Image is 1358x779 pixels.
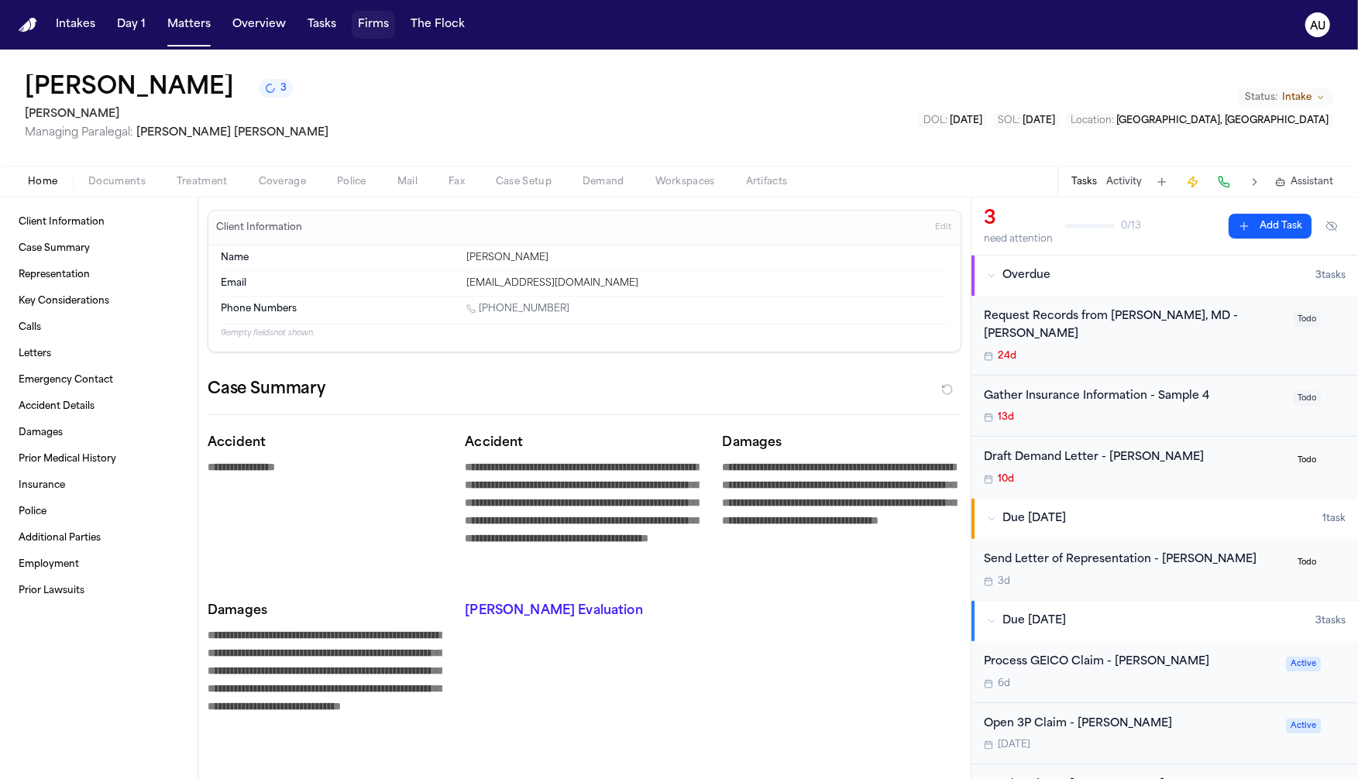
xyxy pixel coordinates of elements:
[1286,719,1321,733] span: Active
[397,176,418,188] span: Mail
[1023,116,1055,125] span: [DATE]
[971,256,1358,296] button: Overdue3tasks
[404,11,471,39] a: The Flock
[984,551,1284,569] div: Send Letter of Representation - [PERSON_NAME]
[208,377,325,402] h2: Case Summary
[12,420,185,445] a: Damages
[12,263,185,287] a: Representation
[1315,269,1346,282] span: 3 task s
[984,716,1277,733] div: Open 3P Claim - [PERSON_NAME]
[465,602,703,620] p: [PERSON_NAME] Evaluation
[971,499,1358,539] button: Due [DATE]1task
[12,526,185,551] a: Additional Parties
[1275,176,1333,188] button: Assistant
[1291,176,1333,188] span: Assistant
[998,411,1014,424] span: 13d
[923,116,947,125] span: DOL :
[12,341,185,366] a: Letters
[213,221,305,234] h3: Client Information
[1315,615,1346,627] span: 3 task s
[1106,176,1142,188] button: Activity
[1002,511,1066,527] span: Due [DATE]
[50,11,101,39] a: Intakes
[221,277,457,290] dt: Email
[226,11,292,39] button: Overview
[993,113,1060,129] button: Edit SOL: 2025-05-11
[136,127,328,139] span: [PERSON_NAME] [PERSON_NAME]
[998,473,1014,486] span: 10d
[19,18,37,33] a: Home
[984,449,1284,467] div: Draft Demand Letter - [PERSON_NAME]
[1318,214,1346,239] button: Hide completed tasks (⌘⇧H)
[919,113,987,129] button: Edit DOL: 2023-05-11
[12,315,185,340] a: Calls
[1151,171,1173,193] button: Add Task
[301,11,342,39] button: Tasks
[466,252,948,264] div: [PERSON_NAME]
[1293,453,1321,468] span: Todo
[998,739,1030,751] span: [DATE]
[984,654,1277,671] div: Process GEICO Claim - [PERSON_NAME]
[12,552,185,577] a: Employment
[1237,88,1333,107] button: Change status from Intake
[984,207,1053,232] div: 3
[208,602,446,620] p: Damages
[208,434,446,452] p: Accident
[221,252,457,264] dt: Name
[583,176,624,188] span: Demand
[12,289,185,314] a: Key Considerations
[1213,171,1235,193] button: Make a Call
[971,539,1358,600] div: Open task: Send Letter of Representation - Adriana Mendez
[466,303,569,315] a: Call 1 (626) 398-2905
[337,176,366,188] span: Police
[950,116,982,125] span: [DATE]
[1121,220,1141,232] span: 0 / 13
[12,368,185,393] a: Emergency Contact
[998,116,1020,125] span: SOL :
[28,176,57,188] span: Home
[221,328,948,339] p: 9 empty fields not shown.
[177,176,228,188] span: Treatment
[25,105,328,124] h2: [PERSON_NAME]
[161,11,217,39] button: Matters
[971,376,1358,438] div: Open task: Gather Insurance Information - Sample 4
[25,74,234,102] h1: [PERSON_NAME]
[496,176,552,188] span: Case Setup
[352,11,395,39] button: Firms
[1116,116,1329,125] span: [GEOGRAPHIC_DATA], [GEOGRAPHIC_DATA]
[259,176,306,188] span: Coverage
[1002,268,1050,283] span: Overdue
[971,601,1358,641] button: Due [DATE]3tasks
[12,394,185,419] a: Accident Details
[19,18,37,33] img: Finch Logo
[1286,657,1321,671] span: Active
[1322,513,1346,525] span: 1 task
[465,434,703,452] p: Accident
[1293,555,1321,570] span: Todo
[930,215,956,240] button: Edit
[998,350,1016,362] span: 24d
[1282,91,1312,104] span: Intake
[746,176,788,188] span: Artifacts
[998,575,1010,588] span: 3d
[1071,116,1114,125] span: Location :
[984,233,1053,245] div: need attention
[12,447,185,472] a: Prior Medical History
[971,296,1358,376] div: Open task: Request Records from Dr. Ramirez, MD - Adriana Mendez
[25,127,133,139] span: Managing Paralegal:
[1229,214,1312,239] button: Add Task
[12,236,185,261] a: Case Summary
[111,11,152,39] button: Day 1
[1066,113,1333,129] button: Edit Location: Los Angeles, CA
[723,434,961,452] p: Damages
[466,277,948,290] div: [EMAIL_ADDRESS][DOMAIN_NAME]
[12,210,185,235] a: Client Information
[935,222,951,233] span: Edit
[1245,91,1277,104] span: Status:
[259,79,293,98] button: 3 active tasks
[1071,176,1097,188] button: Tasks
